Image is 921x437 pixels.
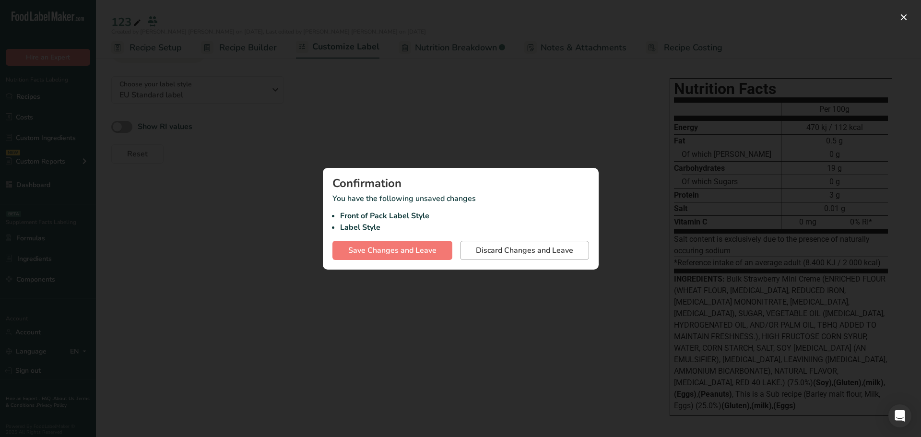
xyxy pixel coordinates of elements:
[348,245,437,256] span: Save Changes and Leave
[332,193,589,233] p: You have the following unsaved changes
[476,245,573,256] span: Discard Changes and Leave
[332,241,452,260] button: Save Changes and Leave
[340,210,589,222] li: Front of Pack Label Style
[888,404,911,427] div: Open Intercom Messenger
[460,241,589,260] button: Discard Changes and Leave
[332,177,589,189] div: Confirmation
[340,222,589,233] li: Label Style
